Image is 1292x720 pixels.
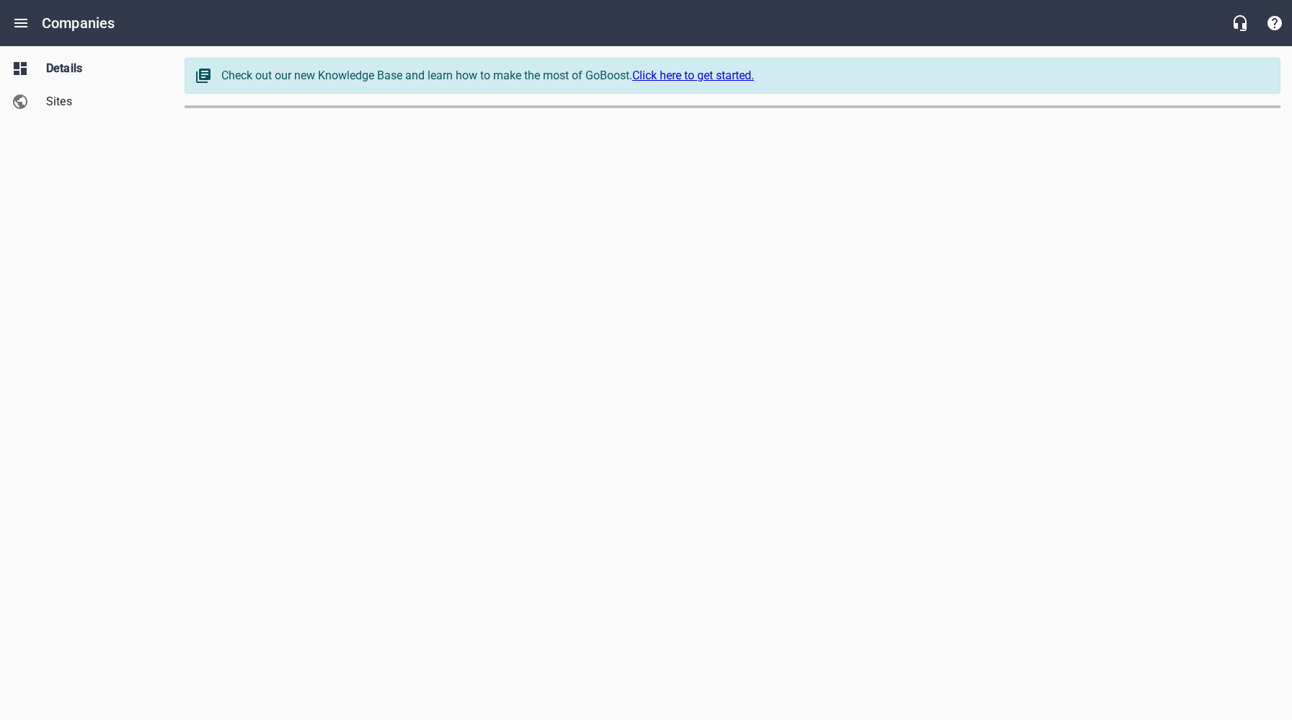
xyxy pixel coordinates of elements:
[632,69,754,82] a: Click here to get started.
[46,93,156,110] span: Sites
[42,12,115,35] h6: Companies
[4,6,38,40] button: Open drawer
[46,60,156,77] span: Details
[1257,6,1292,40] button: Support Portal
[221,67,1265,84] div: Check out our new Knowledge Base and learn how to make the most of GoBoost.
[1223,6,1257,40] button: Live Chat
